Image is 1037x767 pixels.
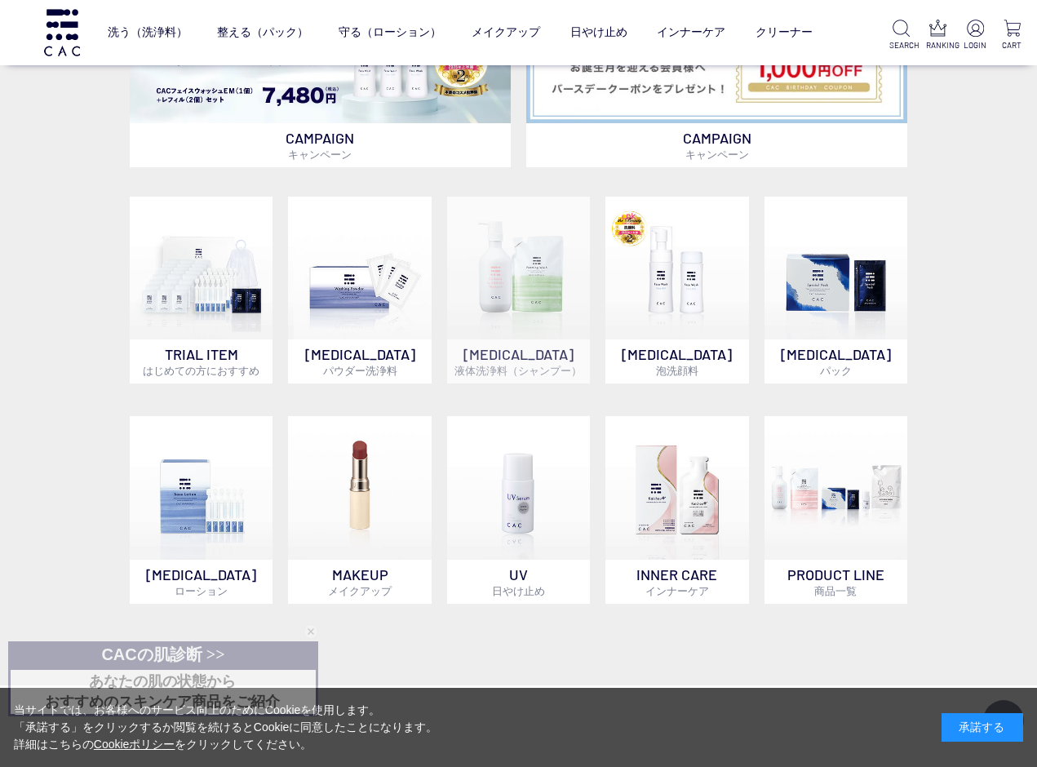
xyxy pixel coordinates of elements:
p: CAMPAIGN [130,123,511,167]
p: RANKING [926,39,950,51]
span: パウダー洗浄料 [323,364,397,377]
a: [MEDICAL_DATA]液体洗浄料（シャンプー） [447,197,590,383]
span: ローション [175,584,228,597]
p: [MEDICAL_DATA] [605,339,748,383]
p: LOGIN [964,39,987,51]
p: CAMPAIGN [526,123,907,167]
div: 承諾する [942,713,1023,742]
p: SEARCH [889,39,913,51]
img: インナーケア [605,416,748,559]
a: UV日やけ止め [447,416,590,603]
p: [MEDICAL_DATA] [764,339,907,383]
a: 守る（ローション） [339,12,441,53]
a: メイクアップ [472,12,540,53]
a: [MEDICAL_DATA]ローション [130,416,273,603]
p: [MEDICAL_DATA] [447,339,590,383]
span: 泡洗顔料 [656,364,698,377]
span: パック [820,364,852,377]
div: 当サイトでは、お客様へのサービス向上のためにCookieを使用します。 「承諾する」をクリックするか閲覧を続けるとCookieに同意したことになります。 詳細はこちらの をクリックしてください。 [14,702,438,753]
p: PRODUCT LINE [764,560,907,604]
a: LOGIN [964,20,987,51]
a: SEARCH [889,20,913,51]
img: 泡洗顔料 [605,197,748,339]
a: 洗う（洗浄料） [108,12,188,53]
span: 日やけ止め [492,584,545,597]
span: 液体洗浄料（シャンプー） [454,364,582,377]
a: [MEDICAL_DATA]パウダー洗浄料 [288,197,431,383]
a: 整える（パック） [217,12,308,53]
a: CART [1000,20,1024,51]
a: 日やけ止め [570,12,627,53]
a: クリーナー [756,12,813,53]
p: UV [447,560,590,604]
p: CART [1000,39,1024,51]
span: キャンペーン [685,148,749,161]
a: 泡洗顔料 [MEDICAL_DATA]泡洗顔料 [605,197,748,383]
img: logo [42,9,82,55]
a: [MEDICAL_DATA]パック [764,197,907,383]
a: インナーケア INNER CAREインナーケア [605,416,748,603]
img: トライアルセット [130,197,273,339]
a: トライアルセット TRIAL ITEMはじめての方におすすめ [130,197,273,383]
a: インナーケア [657,12,725,53]
a: Cookieポリシー [94,738,175,751]
p: [MEDICAL_DATA] [130,560,273,604]
a: PRODUCT LINE商品一覧 [764,416,907,603]
span: 商品一覧 [814,584,857,597]
span: メイクアップ [328,584,392,597]
p: TRIAL ITEM [130,339,273,383]
a: MAKEUPメイクアップ [288,416,431,603]
p: [MEDICAL_DATA] [288,339,431,383]
p: MAKEUP [288,560,431,604]
span: はじめての方におすすめ [143,364,259,377]
span: インナーケア [645,584,709,597]
span: キャンペーン [288,148,352,161]
p: INNER CARE [605,560,748,604]
a: RANKING [926,20,950,51]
